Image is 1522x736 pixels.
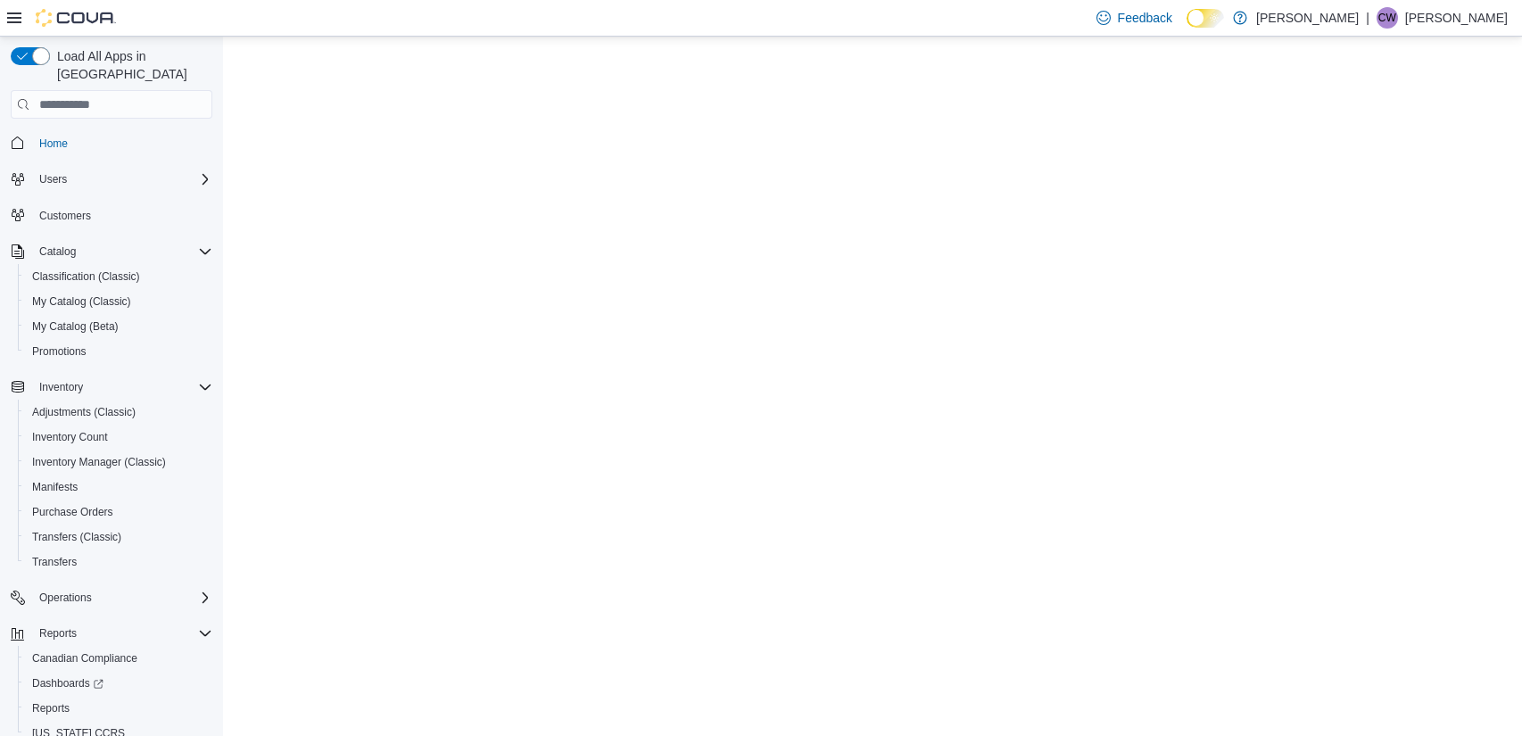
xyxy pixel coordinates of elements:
[39,172,67,186] span: Users
[1377,7,1398,29] div: Carmen Woytas
[25,648,212,669] span: Canadian Compliance
[1187,9,1224,28] input: Dark Mode
[32,204,212,227] span: Customers
[18,696,219,721] button: Reports
[25,426,212,448] span: Inventory Count
[18,289,219,314] button: My Catalog (Classic)
[32,133,75,154] a: Home
[18,500,219,525] button: Purchase Orders
[32,430,108,444] span: Inventory Count
[25,551,84,573] a: Transfers
[25,266,212,287] span: Classification (Classic)
[1405,7,1508,29] p: [PERSON_NAME]
[39,591,92,605] span: Operations
[18,550,219,575] button: Transfers
[25,451,173,473] a: Inventory Manager (Classic)
[25,341,94,362] a: Promotions
[32,676,103,691] span: Dashboards
[32,294,131,309] span: My Catalog (Classic)
[32,169,74,190] button: Users
[32,455,166,469] span: Inventory Manager (Classic)
[39,626,77,641] span: Reports
[32,530,121,544] span: Transfers (Classic)
[32,405,136,419] span: Adjustments (Classic)
[18,646,219,671] button: Canadian Compliance
[18,339,219,364] button: Promotions
[39,136,68,151] span: Home
[50,47,212,83] span: Load All Apps in [GEOGRAPHIC_DATA]
[25,648,145,669] a: Canadian Compliance
[25,501,212,523] span: Purchase Orders
[4,375,219,400] button: Inventory
[39,380,83,394] span: Inventory
[25,673,111,694] a: Dashboards
[32,376,90,398] button: Inventory
[18,475,219,500] button: Manifests
[32,344,87,359] span: Promotions
[32,319,119,334] span: My Catalog (Beta)
[32,241,212,262] span: Catalog
[32,480,78,494] span: Manifests
[32,505,113,519] span: Purchase Orders
[1366,7,1369,29] p: |
[32,623,84,644] button: Reports
[25,698,77,719] a: Reports
[32,587,99,608] button: Operations
[25,526,128,548] a: Transfers (Classic)
[25,291,212,312] span: My Catalog (Classic)
[32,376,212,398] span: Inventory
[18,264,219,289] button: Classification (Classic)
[32,131,212,153] span: Home
[25,476,85,498] a: Manifests
[32,623,212,644] span: Reports
[25,501,120,523] a: Purchase Orders
[32,555,77,569] span: Transfers
[25,316,212,337] span: My Catalog (Beta)
[36,9,116,27] img: Cova
[18,425,219,450] button: Inventory Count
[32,169,212,190] span: Users
[1187,28,1187,29] span: Dark Mode
[25,316,126,337] a: My Catalog (Beta)
[25,341,212,362] span: Promotions
[25,698,212,719] span: Reports
[18,525,219,550] button: Transfers (Classic)
[25,401,212,423] span: Adjustments (Classic)
[25,551,212,573] span: Transfers
[18,314,219,339] button: My Catalog (Beta)
[25,673,212,694] span: Dashboards
[1378,7,1396,29] span: CW
[4,129,219,155] button: Home
[18,671,219,696] a: Dashboards
[18,400,219,425] button: Adjustments (Classic)
[4,239,219,264] button: Catalog
[1256,7,1359,29] p: [PERSON_NAME]
[4,203,219,228] button: Customers
[25,401,143,423] a: Adjustments (Classic)
[25,291,138,312] a: My Catalog (Classic)
[25,266,147,287] a: Classification (Classic)
[25,476,212,498] span: Manifests
[32,205,98,227] a: Customers
[39,244,76,259] span: Catalog
[32,701,70,715] span: Reports
[25,526,212,548] span: Transfers (Classic)
[18,450,219,475] button: Inventory Manager (Classic)
[39,209,91,223] span: Customers
[4,585,219,610] button: Operations
[25,426,115,448] a: Inventory Count
[32,269,140,284] span: Classification (Classic)
[32,651,137,666] span: Canadian Compliance
[32,587,212,608] span: Operations
[32,241,83,262] button: Catalog
[1118,9,1172,27] span: Feedback
[4,621,219,646] button: Reports
[4,167,219,192] button: Users
[25,451,212,473] span: Inventory Manager (Classic)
